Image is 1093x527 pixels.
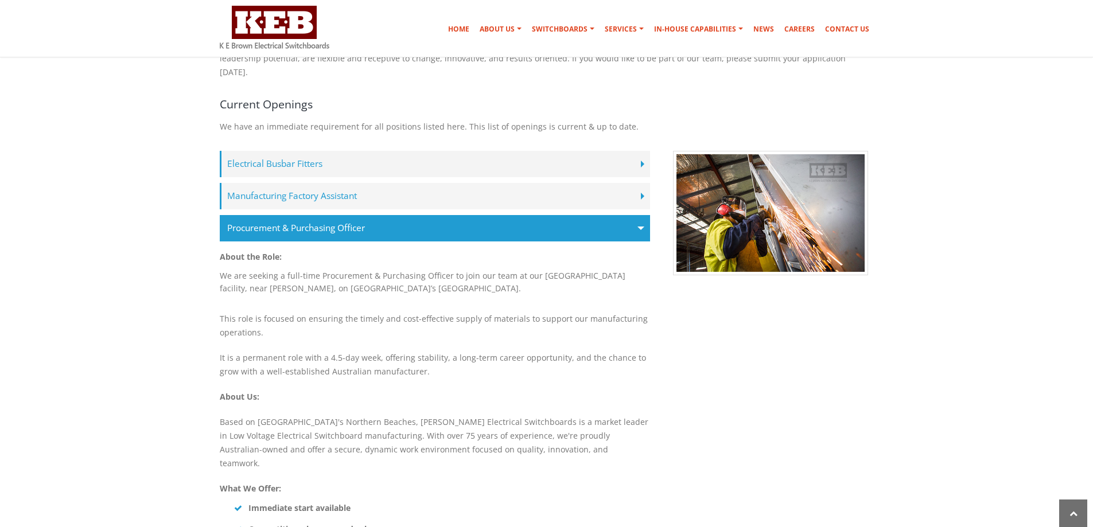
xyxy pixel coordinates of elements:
label: Electrical Busbar Fitters [220,151,650,177]
h4: Current Openings [220,96,874,112]
p: Based on [GEOGRAPHIC_DATA]'s Northern Beaches, [PERSON_NAME] Electrical Switchboards is a market ... [220,409,650,476]
p: This role is focused on ensuring the timely and cost-effective supply of materials to support our... [220,306,650,345]
strong: What We Offer: [220,483,281,494]
a: News [749,18,779,41]
p: It is a permanent role with a 4.5-day week, offering stability, a long-term career opportunity, a... [220,345,650,384]
strong: About Us: [220,391,259,402]
p: As a dynamic and growing company, [PERSON_NAME] is always on the lookout for suitable people who ... [220,38,874,79]
strong: About the Role: [220,251,282,262]
a: Contact Us [820,18,874,41]
a: Services [600,18,648,41]
a: About Us [475,18,526,41]
a: Switchboards [527,18,599,41]
strong: Immediate start available [248,502,351,513]
a: Careers [780,18,819,41]
a: Home [444,18,474,41]
label: Manufacturing Factory Assistant [220,183,650,209]
a: In-house Capabilities [649,18,748,41]
img: K E Brown Electrical Switchboards [220,6,329,49]
label: Procurement & Purchasing Officer [220,215,650,241]
p: We have an immediate requirement for all positions listed here. This list of openings is current ... [220,120,874,134]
